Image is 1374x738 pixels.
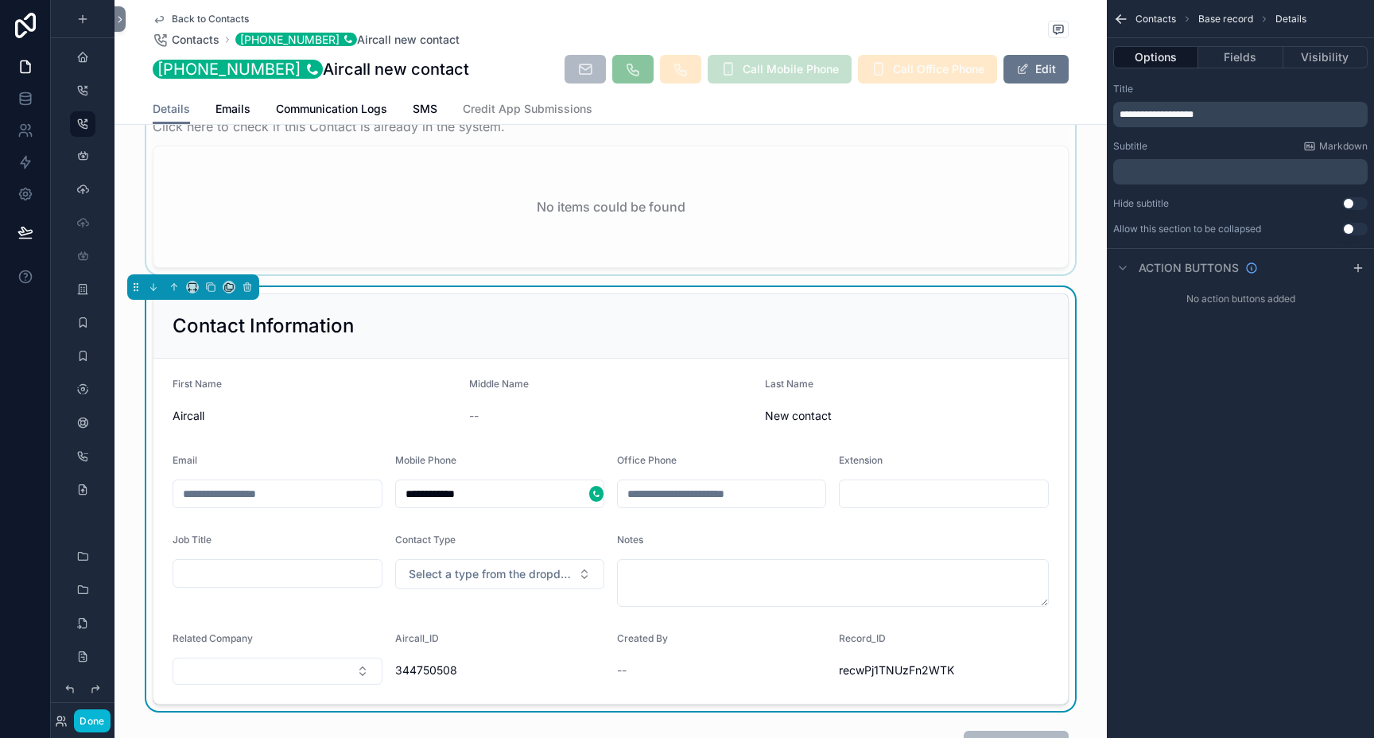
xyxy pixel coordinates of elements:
span: Mobile Phone [395,454,456,466]
a: Credit App Submissions [463,95,592,126]
span: Communication Logs [276,101,387,117]
div: [PHONE_NUMBER] [153,60,323,79]
span: New contact [765,408,1049,424]
span: SMS [413,101,437,117]
button: Select Button [173,658,382,685]
span: Contacts [172,32,219,48]
button: Visibility [1283,46,1368,68]
span: Job Title [173,534,212,546]
span: Aircall new contact [235,32,460,48]
span: Record_ID [839,632,886,644]
span: Base record [1198,13,1253,25]
a: SMS [413,95,437,126]
span: Extension [839,454,883,466]
span: Action buttons [1139,260,1239,276]
div: scrollable content [1113,159,1368,184]
span: Created By [617,632,668,644]
button: Select Button [395,559,605,589]
a: Back to Contacts [153,13,249,25]
span: Aircall [173,408,456,424]
span: Last Name [765,378,813,390]
span: Contacts [1135,13,1176,25]
a: Markdown [1303,140,1368,153]
span: Details [153,101,190,117]
span: recwPj1TNUzFn2WTK [839,662,1049,678]
span: Related Company [173,632,253,644]
span: Details [1275,13,1306,25]
span: First Name [173,378,222,390]
a: Emails [215,95,250,126]
span: -- [469,408,479,424]
button: Fields [1198,46,1283,68]
span: Middle Name [469,378,529,390]
a: Contacts [153,32,219,48]
span: -- [617,662,627,678]
span: Back to Contacts [172,13,249,25]
span: Aircall_ID [395,632,439,644]
label: Allow this section to be collapsed [1113,223,1261,235]
span: Contact Type [395,534,456,546]
a: Communication Logs [276,95,387,126]
button: Done [74,709,110,732]
span: Credit App Submissions [463,101,592,117]
a: [PHONE_NUMBER]Aircall new contact [235,32,460,48]
span: 344750508 [395,662,605,678]
span: Notes [617,534,643,546]
label: Hide subtitle [1113,197,1169,210]
label: Title [1113,83,1133,95]
div: No action buttons added [1107,286,1374,312]
a: Details [153,95,190,125]
h2: Contact Information [173,313,354,339]
div: [PHONE_NUMBER] [235,33,357,46]
span: Email [173,454,197,466]
h1: Aircall new contact [153,58,469,80]
label: Subtitle [1113,140,1147,153]
span: Markdown [1319,140,1368,153]
button: Edit [1003,55,1069,84]
span: Select a type from the dropdown [409,566,572,582]
span: Emails [215,101,250,117]
button: Options [1113,46,1198,68]
div: scrollable content [1113,102,1368,127]
span: Office Phone [617,454,677,466]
